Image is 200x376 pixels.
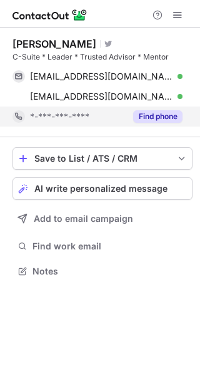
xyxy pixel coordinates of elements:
[12,51,192,63] div: C-Suite * Leader * Trusted Advisor * Mentor
[34,214,133,224] span: Add to email campaign
[12,147,192,170] button: save-profile-one-click
[30,71,173,82] span: [EMAIL_ADDRESS][DOMAIN_NAME]
[12,238,192,255] button: Find work email
[32,266,187,277] span: Notes
[12,38,96,50] div: [PERSON_NAME]
[30,91,173,102] span: [EMAIL_ADDRESS][DOMAIN_NAME]
[34,184,167,194] span: AI write personalized message
[12,207,192,230] button: Add to email campaign
[133,110,182,123] button: Reveal Button
[34,154,171,164] div: Save to List / ATS / CRM
[32,241,187,252] span: Find work email
[12,263,192,280] button: Notes
[12,8,87,23] img: ContactOut v5.3.10
[12,177,192,200] button: AI write personalized message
